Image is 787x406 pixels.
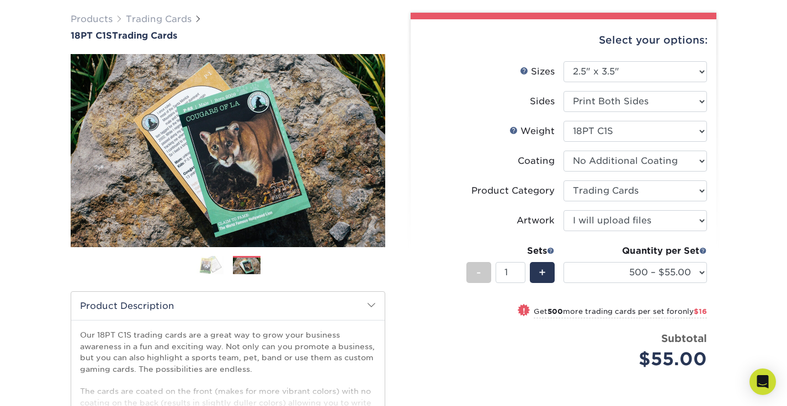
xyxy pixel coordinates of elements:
strong: Subtotal [661,332,707,344]
strong: 500 [547,307,563,316]
span: - [476,264,481,281]
div: Weight [509,125,555,138]
span: only [678,307,707,316]
img: Trading Cards 02 [233,258,260,275]
div: $55.00 [572,346,707,372]
span: ! [523,305,525,317]
h2: Product Description [71,292,385,320]
div: Open Intercom Messenger [749,368,776,395]
h1: Trading Cards [71,30,385,41]
span: 18PT C1S [71,30,112,41]
div: Select your options: [419,19,708,61]
div: Coating [518,154,555,168]
a: Products [71,14,113,24]
img: Trading Cards 01 [196,255,224,275]
div: Sides [530,95,555,108]
span: $16 [694,307,707,316]
small: Get more trading cards per set for [534,307,707,318]
div: Product Category [471,184,555,197]
div: Quantity per Set [563,244,707,258]
div: Sets [466,244,555,258]
div: Sizes [520,65,555,78]
img: 18PT C1S 02 [71,54,385,247]
span: + [539,264,546,281]
a: 18PT C1STrading Cards [71,30,385,41]
a: Trading Cards [126,14,192,24]
div: Artwork [517,214,555,227]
